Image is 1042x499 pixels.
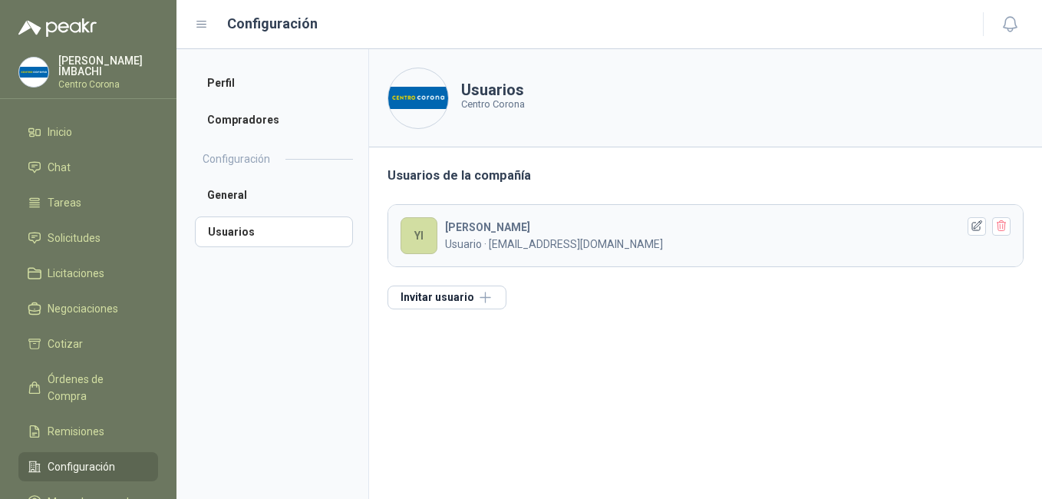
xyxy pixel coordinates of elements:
[388,68,448,128] img: Company Logo
[18,452,158,481] a: Configuración
[227,13,318,35] h1: Configuración
[445,221,530,233] b: [PERSON_NAME]
[18,365,158,411] a: Órdenes de Compra
[18,18,97,37] img: Logo peakr
[48,265,104,282] span: Licitaciones
[48,423,104,440] span: Remisiones
[48,230,101,246] span: Solicitudes
[195,216,353,247] a: Usuarios
[48,194,81,211] span: Tareas
[18,329,158,359] a: Cotizar
[19,58,48,87] img: Company Logo
[48,159,71,176] span: Chat
[18,188,158,217] a: Tareas
[48,300,118,317] span: Negociaciones
[461,97,525,112] p: Centro Corona
[58,80,158,89] p: Centro Corona
[203,150,270,167] h2: Configuración
[18,223,158,253] a: Solicitudes
[401,217,437,254] div: YI
[387,286,506,309] button: Invitar usuario
[387,166,1024,186] h3: Usuarios de la compañía
[445,236,957,253] p: Usuario · [EMAIL_ADDRESS][DOMAIN_NAME]
[58,55,158,77] p: [PERSON_NAME] IMBACHI
[18,153,158,182] a: Chat
[18,259,158,288] a: Licitaciones
[18,417,158,446] a: Remisiones
[48,371,143,405] span: Órdenes de Compra
[18,117,158,147] a: Inicio
[195,104,353,135] a: Compradores
[48,335,83,352] span: Cotizar
[18,294,158,323] a: Negociaciones
[195,68,353,98] a: Perfil
[48,124,72,140] span: Inicio
[195,180,353,210] a: General
[48,458,115,475] span: Configuración
[461,83,525,97] h1: Usuarios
